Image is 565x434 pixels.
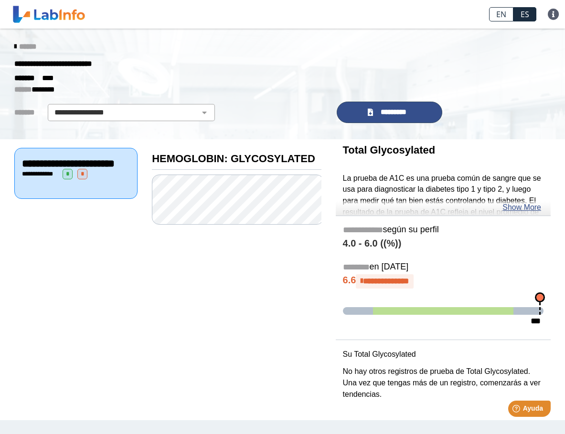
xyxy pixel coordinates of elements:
[480,397,554,424] iframe: Help widget launcher
[343,238,544,249] h4: 4.0 - 6.0 ((%))
[152,153,315,165] b: HEMOGLOBIN: GLYCOSYLATED
[343,144,436,156] b: Total Glycosylated
[343,366,544,400] p: No hay otros registros de prueba de Total Glycosylated. Una vez que tengas más de un registro, co...
[343,274,544,289] h4: 6.6
[513,7,536,21] a: ES
[343,225,544,236] h5: según su perfil
[343,173,544,298] p: La prueba de A1C es una prueba común de sangre que se usa para diagnosticar la diabetes tipo 1 y ...
[343,349,544,360] p: Su Total Glycosylated
[343,262,544,273] h5: en [DATE]
[489,7,513,21] a: EN
[502,202,541,213] a: Show More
